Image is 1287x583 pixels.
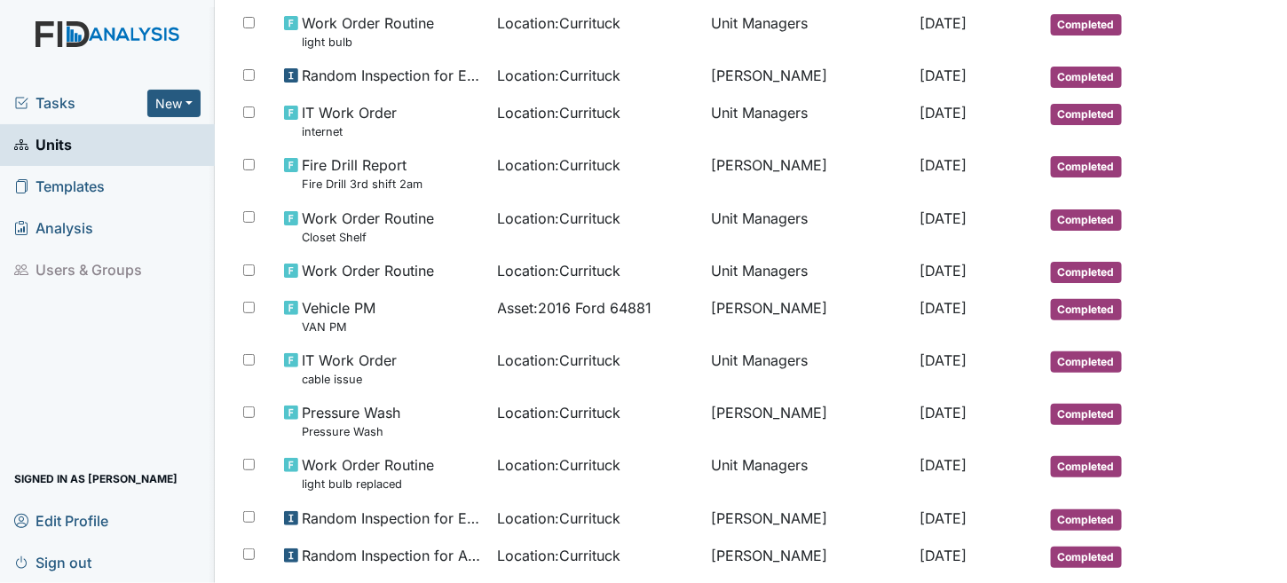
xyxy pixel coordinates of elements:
[302,229,434,246] small: Closet Shelf
[302,102,397,140] span: IT Work Order internet
[920,262,967,280] span: [DATE]
[302,371,397,388] small: cable issue
[704,253,913,290] td: Unit Managers
[920,351,967,369] span: [DATE]
[1051,351,1122,373] span: Completed
[302,350,397,388] span: IT Work Order cable issue
[498,102,621,123] span: Location : Currituck
[302,508,483,529] span: Random Inspection for Evening
[302,545,483,566] span: Random Inspection for Afternoon
[498,508,621,529] span: Location : Currituck
[14,507,108,534] span: Edit Profile
[920,156,967,174] span: [DATE]
[302,123,397,140] small: internet
[920,456,967,474] span: [DATE]
[920,14,967,32] span: [DATE]
[302,208,434,246] span: Work Order Routine Closet Shelf
[302,476,434,492] small: light bulb replaced
[498,350,621,371] span: Location : Currituck
[1051,67,1122,88] span: Completed
[920,67,967,84] span: [DATE]
[302,260,434,281] span: Work Order Routine
[302,34,434,51] small: light bulb
[920,509,967,527] span: [DATE]
[498,65,621,86] span: Location : Currituck
[704,500,913,538] td: [PERSON_NAME]
[920,104,967,122] span: [DATE]
[1051,509,1122,531] span: Completed
[147,90,201,117] button: New
[498,154,621,176] span: Location : Currituck
[920,209,967,227] span: [DATE]
[704,201,913,253] td: Unit Managers
[302,154,422,193] span: Fire Drill Report Fire Drill 3rd shift 2am
[14,92,147,114] a: Tasks
[1051,404,1122,425] span: Completed
[920,547,967,564] span: [DATE]
[302,454,434,492] span: Work Order Routine light bulb replaced
[498,454,621,476] span: Location : Currituck
[498,208,621,229] span: Location : Currituck
[498,545,621,566] span: Location : Currituck
[14,548,91,576] span: Sign out
[704,395,913,447] td: [PERSON_NAME]
[1051,547,1122,568] span: Completed
[498,260,621,281] span: Location : Currituck
[1051,209,1122,231] span: Completed
[302,297,375,335] span: Vehicle PM VAN PM
[14,215,93,242] span: Analysis
[704,147,913,200] td: [PERSON_NAME]
[302,423,400,440] small: Pressure Wash
[14,131,72,159] span: Units
[302,319,375,335] small: VAN PM
[302,402,400,440] span: Pressure Wash Pressure Wash
[704,538,913,575] td: [PERSON_NAME]
[1051,262,1122,283] span: Completed
[704,447,913,500] td: Unit Managers
[1051,456,1122,477] span: Completed
[1051,14,1122,35] span: Completed
[1051,156,1122,177] span: Completed
[920,299,967,317] span: [DATE]
[498,297,652,319] span: Asset : 2016 Ford 64881
[920,404,967,421] span: [DATE]
[1051,104,1122,125] span: Completed
[302,65,483,86] span: Random Inspection for Evening
[498,402,621,423] span: Location : Currituck
[704,95,913,147] td: Unit Managers
[704,5,913,58] td: Unit Managers
[704,290,913,343] td: [PERSON_NAME]
[302,12,434,51] span: Work Order Routine light bulb
[1051,299,1122,320] span: Completed
[14,173,105,201] span: Templates
[302,176,422,193] small: Fire Drill 3rd shift 2am
[704,343,913,395] td: Unit Managers
[498,12,621,34] span: Location : Currituck
[704,58,913,95] td: [PERSON_NAME]
[14,465,178,492] span: Signed in as [PERSON_NAME]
